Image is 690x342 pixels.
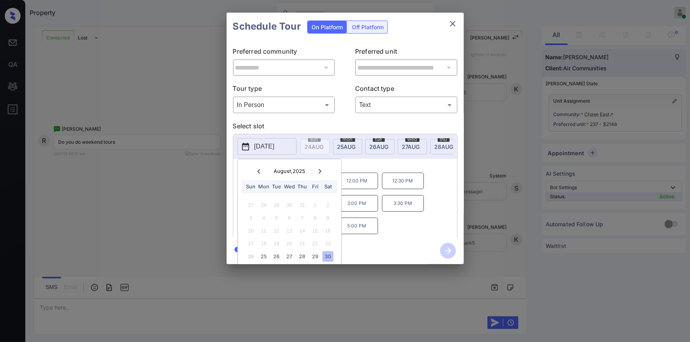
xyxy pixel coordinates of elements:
[337,143,356,150] span: 25 AUG
[355,84,457,96] p: Contact type
[336,173,378,189] p: 12:00 PM
[233,121,457,134] p: Select slot
[246,181,256,192] div: Sun
[235,98,333,111] div: In Person
[340,137,355,142] span: mon
[297,225,308,236] div: Not available Thursday, August 14th, 2025
[258,212,269,223] div: Not available Monday, August 4th, 2025
[297,181,308,192] div: Thu
[284,200,295,210] div: Not available Wednesday, July 30th, 2025
[336,218,378,234] p: 5:00 PM
[271,200,282,210] div: Not available Tuesday, July 29th, 2025
[310,200,320,210] div: Not available Friday, August 1st, 2025
[284,225,295,236] div: Not available Wednesday, August 13th, 2025
[271,212,282,223] div: Not available Tuesday, August 5th, 2025
[357,98,456,111] div: Text
[244,159,457,173] p: *Available time slots
[310,181,320,192] div: Fri
[297,212,308,223] div: Not available Thursday, August 7th, 2025
[333,139,362,154] div: date-select
[323,181,333,192] div: Sat
[258,225,269,236] div: Not available Monday, August 11th, 2025
[246,200,256,210] div: Not available Sunday, July 27th, 2025
[435,143,454,150] span: 28 AUG
[336,195,378,212] p: 3:00 PM
[246,212,256,223] div: Not available Sunday, August 3rd, 2025
[274,168,305,174] div: August , 2025
[310,225,320,236] div: Not available Friday, August 15th, 2025
[271,225,282,236] div: Not available Tuesday, August 12th, 2025
[435,241,461,261] button: btn-next
[254,142,274,151] p: [DATE]
[240,199,338,276] div: month 2025-08
[323,225,333,236] div: Not available Saturday, August 16th, 2025
[310,212,320,223] div: Not available Friday, August 8th, 2025
[323,200,333,210] div: Not available Saturday, August 2nd, 2025
[237,138,297,155] button: [DATE]
[373,137,385,142] span: tue
[246,225,256,236] div: Not available Sunday, August 10th, 2025
[258,200,269,210] div: Not available Monday, July 28th, 2025
[370,143,389,150] span: 26 AUG
[284,212,295,223] div: Not available Wednesday, August 6th, 2025
[398,139,427,154] div: date-select
[445,16,461,32] button: close
[258,181,269,192] div: Mon
[323,212,333,223] div: Not available Saturday, August 9th, 2025
[365,139,395,154] div: date-select
[308,21,347,33] div: On Platform
[233,47,335,59] p: Preferred community
[227,13,307,40] h2: Schedule Tour
[382,173,424,189] p: 12:30 PM
[348,21,388,33] div: Off Platform
[438,137,450,142] span: thu
[271,181,282,192] div: Tue
[284,181,295,192] div: Wed
[297,200,308,210] div: Not available Thursday, July 31st, 2025
[355,47,457,59] p: Preferred unit
[405,137,420,142] span: wed
[430,139,459,154] div: date-select
[233,84,335,96] p: Tour type
[402,143,420,150] span: 27 AUG
[382,195,424,212] p: 3:30 PM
